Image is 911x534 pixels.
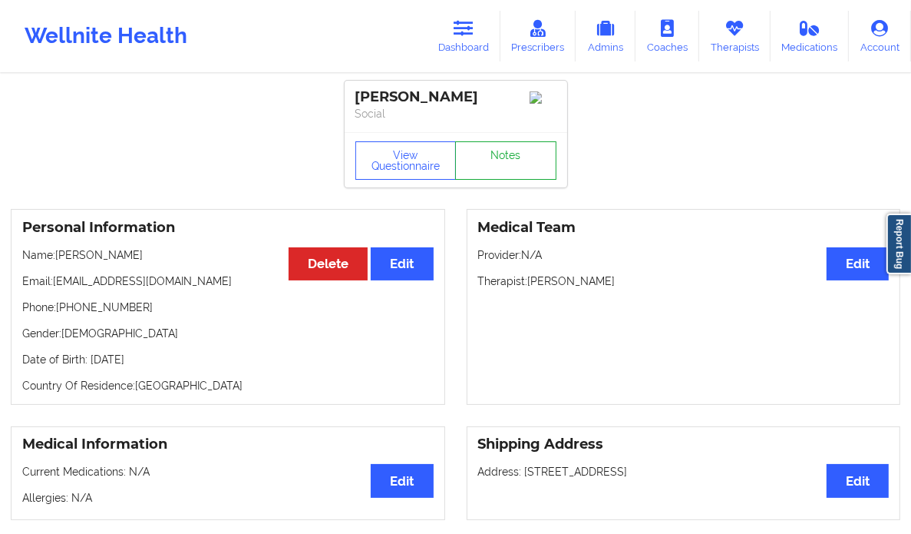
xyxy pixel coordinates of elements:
[22,219,434,237] h3: Personal Information
[827,247,889,280] button: Edit
[22,436,434,453] h3: Medical Information
[22,352,434,367] p: Date of Birth: [DATE]
[500,11,576,61] a: Prescribers
[22,326,434,341] p: Gender: [DEMOGRAPHIC_DATA]
[427,11,500,61] a: Dashboard
[371,247,433,280] button: Edit
[22,490,434,506] p: Allergies: N/A
[355,141,457,180] button: View Questionnaire
[886,214,911,274] a: Report Bug
[849,11,911,61] a: Account
[22,464,434,479] p: Current Medications: N/A
[478,436,890,453] h3: Shipping Address
[478,247,890,263] p: Provider: N/A
[22,274,434,289] p: Email: [EMAIL_ADDRESS][DOMAIN_NAME]
[827,464,889,497] button: Edit
[22,247,434,263] p: Name: [PERSON_NAME]
[530,91,556,104] img: Image%2Fplaceholer-image.png
[22,378,434,393] p: Country Of Residence: [GEOGRAPHIC_DATA]
[635,11,699,61] a: Coaches
[771,11,850,61] a: Medications
[371,464,433,497] button: Edit
[355,106,556,121] p: Social
[576,11,635,61] a: Admins
[478,219,890,237] h3: Medical Team
[478,274,890,289] p: Therapist: [PERSON_NAME]
[699,11,771,61] a: Therapists
[22,300,434,315] p: Phone: [PHONE_NUMBER]
[355,88,556,106] div: [PERSON_NAME]
[455,141,556,180] a: Notes
[478,464,890,479] p: Address: [STREET_ADDRESS]
[289,247,368,280] button: Delete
